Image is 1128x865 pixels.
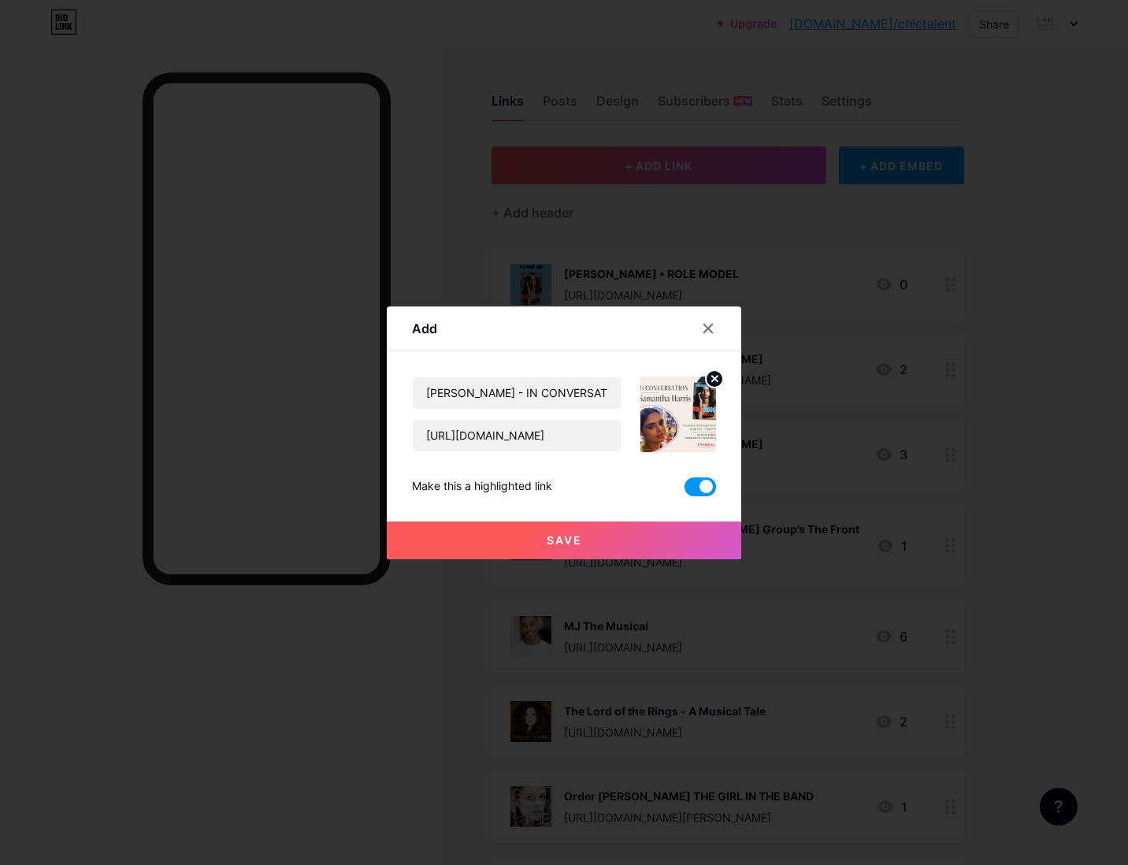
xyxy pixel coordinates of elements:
[413,377,621,409] input: Title
[413,420,621,451] input: URL
[387,522,741,559] button: Save
[640,377,716,452] img: link_thumbnail
[547,533,582,547] span: Save
[412,477,552,496] div: Make this a highlighted link
[412,319,437,338] div: Add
